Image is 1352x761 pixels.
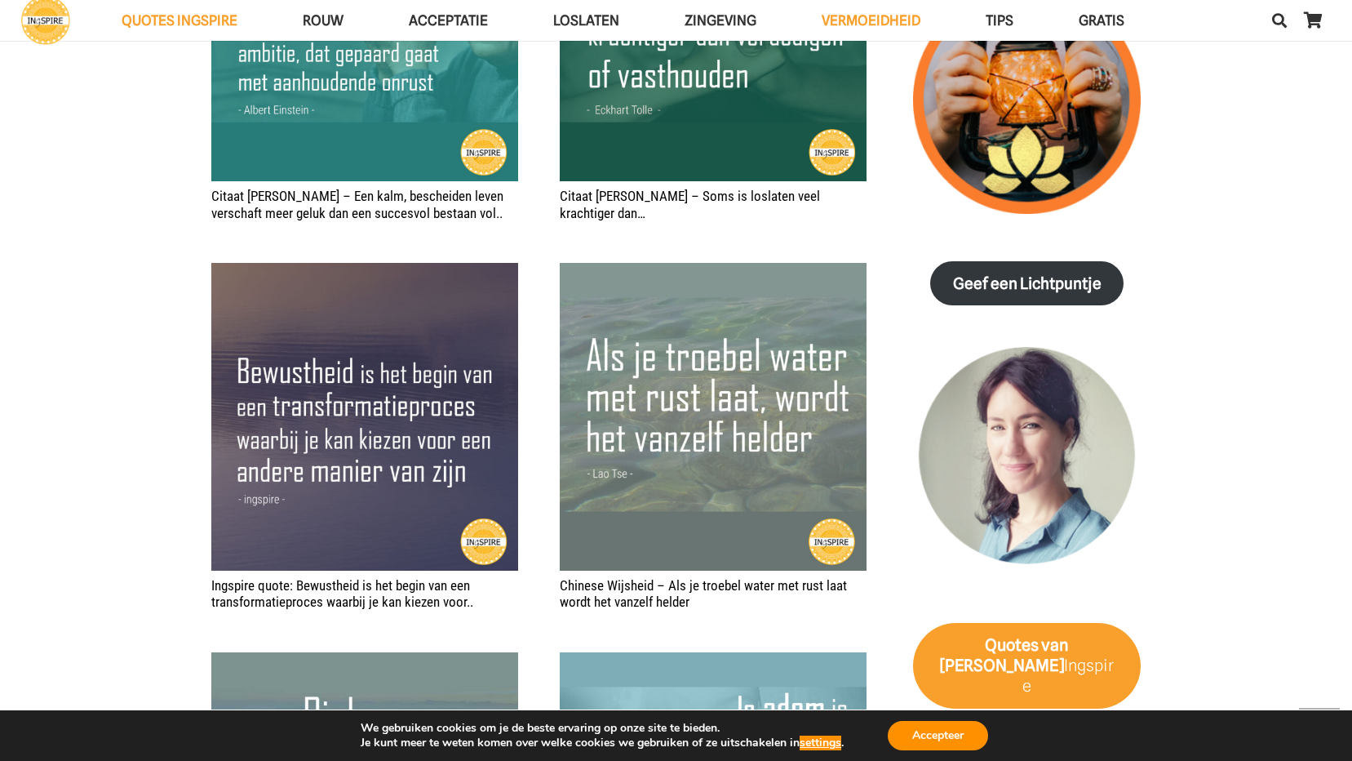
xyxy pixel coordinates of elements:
[560,263,867,570] img: Citaat van de Chinese filosoof LAO TSE
[211,188,503,220] a: Citaat [PERSON_NAME] – Een kalm, bescheiden leven verschaft meer geluk dan een succesvol bestaan ...
[560,263,867,570] a: Chinese Wijsheid – Als je troebel water met rust laat wordt het vanzelf helder
[913,347,1141,575] img: Inge Geertzen - schrijfster Ingspire.nl, markteer en handmassage therapeut
[361,721,844,736] p: We gebruiken cookies om je de beste ervaring op onze site te bieden.
[303,12,344,29] span: ROUW
[913,623,1141,710] a: Quotes van [PERSON_NAME]Ingspire
[560,188,820,220] a: Citaat [PERSON_NAME] – Soms is loslaten veel krachtiger dan…
[953,274,1102,293] strong: Geef een Lichtpuntje
[930,261,1124,306] a: Geef een Lichtpuntje
[822,12,920,29] span: VERMOEIDHEID
[560,577,847,610] a: Chinese Wijsheid – Als je troebel water met rust laat wordt het vanzelf helder
[211,577,473,610] a: Ingspire quote: Bewustheid is het begin van een transformatieproces waarbij je kan kiezen voor..
[122,12,237,29] span: QUOTES INGSPIRE
[361,736,844,750] p: Je kunt meer te weten komen over welke cookies we gebruiken of ze uitschakelen in .
[553,12,619,29] span: Loslaten
[1079,12,1124,29] span: GRATIS
[1299,708,1340,749] a: Terug naar top
[211,263,518,570] img: Bewustheid is het begin van een Transformatieproces waarbij je kan kiezen voor een andere manier ...
[685,12,756,29] span: Zingeving
[940,635,1069,675] strong: van [PERSON_NAME]
[985,635,1039,655] strong: Quotes
[409,12,488,29] span: Acceptatie
[211,263,518,570] a: Ingspire quote: Bewustheid is het begin van een transformatieproces waarbij je kan kiezen voor..
[986,12,1013,29] span: TIPS
[888,721,988,750] button: Accepteer
[800,736,841,750] button: settings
